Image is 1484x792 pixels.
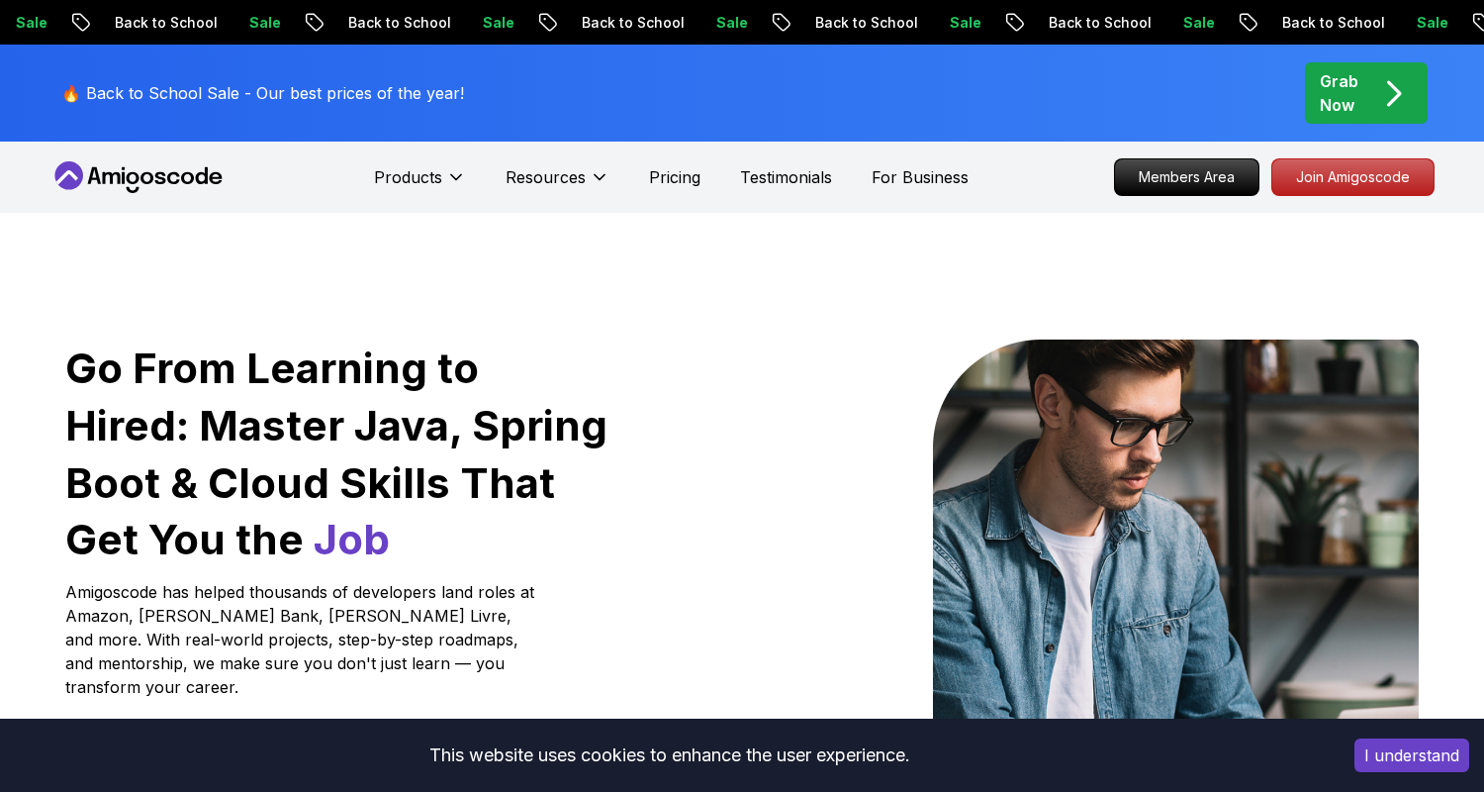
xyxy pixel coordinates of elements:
[506,165,586,189] p: Resources
[65,580,540,699] p: Amigoscode has helped thousands of developers land roles at Amazon, [PERSON_NAME] Bank, [PERSON_N...
[506,165,609,205] button: Resources
[374,165,466,205] button: Products
[740,165,832,189] a: Testimonials
[1354,739,1469,772] button: Accept cookies
[61,81,464,105] p: 🔥 Back to School Sale - Our best prices of the year!
[512,13,647,33] p: Back to School
[1347,13,1411,33] p: Sale
[746,13,881,33] p: Back to School
[279,13,414,33] p: Back to School
[414,13,477,33] p: Sale
[15,734,1325,777] div: This website uses cookies to enhance the user experience.
[1213,13,1347,33] p: Back to School
[1272,159,1434,195] p: Join Amigoscode
[1271,158,1435,196] a: Join Amigoscode
[46,13,180,33] p: Back to School
[374,165,442,189] p: Products
[872,165,969,189] a: For Business
[979,13,1114,33] p: Back to School
[314,514,390,564] span: Job
[1114,13,1177,33] p: Sale
[180,13,243,33] p: Sale
[65,340,610,568] h1: Go From Learning to Hired: Master Java, Spring Boot & Cloud Skills That Get You the
[1115,159,1258,195] p: Members Area
[1114,158,1259,196] a: Members Area
[1320,69,1358,117] p: Grab Now
[881,13,944,33] p: Sale
[647,13,710,33] p: Sale
[649,165,700,189] a: Pricing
